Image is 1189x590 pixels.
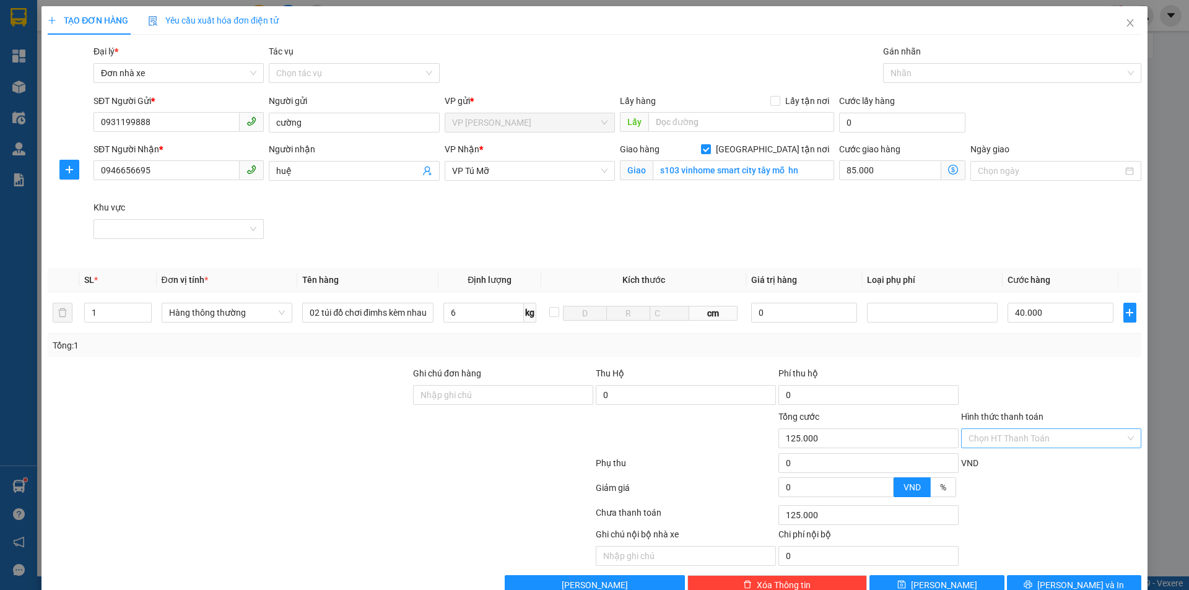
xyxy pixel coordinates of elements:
[94,201,264,214] div: Khu vực
[17,10,84,50] strong: CÔNG TY TNHH VĨNH QUANG
[6,40,9,98] img: logo
[302,303,433,323] input: VD: Bàn, Ghế
[148,15,279,25] span: Yêu cầu xuất hóa đơn điện tử
[751,303,856,323] input: 0
[897,580,906,590] span: save
[620,96,656,106] span: Lấy hàng
[620,144,660,154] span: Giao hàng
[839,113,965,132] input: Cước lấy hàng
[596,368,624,378] span: Thu Hộ
[269,46,294,56] label: Tác vụ
[1008,275,1050,285] span: Cước hàng
[743,580,752,590] span: delete
[883,46,921,56] label: Gán nhãn
[48,15,128,25] span: TẠO ĐƠN HÀNG
[622,275,665,285] span: Kích thước
[711,142,834,156] span: [GEOGRAPHIC_DATA] tận nơi
[1125,18,1135,28] span: close
[778,367,959,385] div: Phí thu hộ
[751,275,797,285] span: Giá trị hàng
[650,306,689,321] input: C
[1123,303,1136,323] button: plus
[53,303,72,323] button: delete
[269,94,439,108] div: Người gửi
[648,112,834,132] input: Dọc đường
[839,160,941,180] input: Cước giao hàng
[53,339,459,352] div: Tổng: 1
[169,303,285,322] span: Hàng thông thường
[452,162,608,180] span: VP Tú Mỡ
[594,481,777,503] div: Giảm giá
[780,94,834,108] span: Lấy tận nơi
[94,94,264,108] div: SĐT Người Gửi
[594,456,777,478] div: Phụ thu
[524,303,536,323] span: kg
[94,46,118,56] span: Đại lý
[60,165,79,175] span: plus
[246,165,256,175] span: phone
[269,142,439,156] div: Người nhận
[862,268,1003,292] th: Loại phụ phí
[778,412,819,422] span: Tổng cước
[596,546,776,566] input: Nhập ghi chú
[978,164,1122,178] input: Ngày giao
[94,142,264,156] div: SĐT Người Nhận
[839,144,900,154] label: Cước giao hàng
[1024,580,1032,590] span: printer
[246,116,256,126] span: phone
[59,160,79,180] button: plus
[839,96,895,106] label: Cước lấy hàng
[302,275,339,285] span: Tên hàng
[620,160,653,180] span: Giao
[413,385,593,405] input: Ghi chú đơn hàng
[1124,308,1136,318] span: plus
[19,53,82,79] strong: PHIẾU GỬI HÀNG
[15,82,85,101] strong: Hotline : 0889 23 23 23
[445,94,615,108] div: VP gửi
[90,50,195,66] span: LHP1210251046
[148,16,158,26] img: icon
[778,527,959,546] div: Chi phí nội bộ
[413,368,481,378] label: Ghi chú đơn hàng
[84,275,94,285] span: SL
[961,458,978,468] span: VND
[594,506,777,527] div: Chưa thanh toán
[1113,6,1148,41] button: Close
[101,64,256,82] span: Đơn nhà xe
[961,412,1043,422] label: Hình thức thanh toán
[596,527,776,546] div: Ghi chú nội bộ nhà xe
[468,275,512,285] span: Định lượng
[653,160,834,180] input: Giao tận nơi
[620,112,648,132] span: Lấy
[606,306,650,321] input: R
[48,16,56,25] span: plus
[452,113,608,132] span: VP LÊ HỒNG PHONG
[689,306,738,321] span: cm
[940,482,946,492] span: %
[948,165,958,175] span: dollar-circle
[445,144,479,154] span: VP Nhận
[904,482,921,492] span: VND
[162,275,208,285] span: Đơn vị tính
[970,144,1009,154] label: Ngày giao
[422,166,432,176] span: user-add
[563,306,607,321] input: D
